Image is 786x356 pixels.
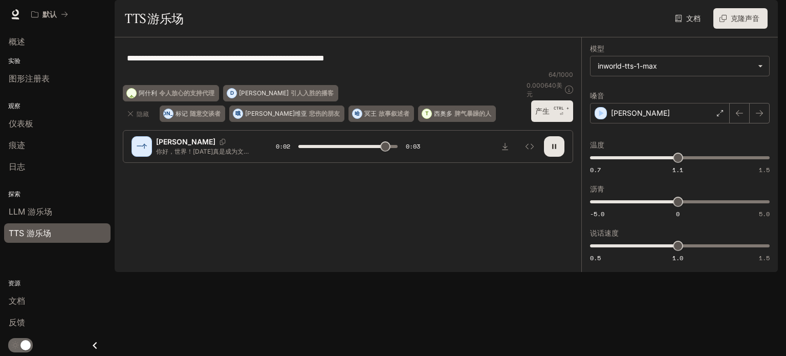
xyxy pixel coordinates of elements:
font: 一个 [137,143,147,149]
font: TTS 游乐场 [125,11,184,26]
button: 产生CTRL +⏎ [531,100,573,121]
button: [PERSON_NAME]标记随意交谈者 [160,106,225,122]
font: 隐藏 [137,110,149,118]
button: D[PERSON_NAME]引人入胜的播客 [223,85,338,101]
font: 5.0 [759,210,770,218]
font: 0:03 [406,142,420,151]
font: 嗓音 [590,91,604,100]
button: T西奥多脾气暴躁的人 [418,106,496,122]
button: 下载音频 [495,136,515,157]
font: 说话速度 [590,228,619,237]
font: ⏎ [560,112,563,116]
font: 你好，世界！[DATE]真是成为文字转语音模特的美好一天！ [156,148,250,164]
button: 哦[PERSON_NAME]维亚悲伤的朋友 [229,106,344,122]
font: 1.1 [672,165,683,174]
font: D [230,90,234,96]
font: 哦 [235,110,241,116]
font: 0.7 [590,165,601,174]
font: 温度 [590,140,604,149]
button: 哈冥王故事叙述者 [348,106,414,122]
font: 默认 [42,10,57,18]
font: 64/1000 [549,71,573,78]
button: 一个阿什利令人放心的支持代理 [123,85,219,101]
font: 沥青 [590,184,604,193]
div: inworld-tts-1-max [591,56,769,76]
button: 克隆声音 [713,8,768,29]
font: 1.0 [672,254,683,262]
font: 冥王 [364,110,377,117]
font: 0:02 [276,142,290,151]
font: 引人入胜的播客 [291,89,334,97]
font: [PERSON_NAME]维亚 [245,110,307,117]
font: 悲伤的朋友 [309,110,340,117]
font: 文档 [686,14,701,23]
font: [PERSON_NAME] [147,110,190,116]
font: 标记 [176,110,188,117]
font: 0.000640 [527,81,556,89]
font: [PERSON_NAME] [611,109,670,117]
font: T [425,110,429,116]
font: 0 [676,210,680,218]
font: 故事叙述者 [379,110,409,117]
font: 西奥多 [434,110,452,117]
font: 哈 [355,110,360,116]
font: 阿什利 [139,89,157,97]
font: inworld-tts-1-max [598,61,657,70]
font: 随意交谈者 [190,110,221,117]
button: 检查 [519,136,540,157]
font: 模型 [590,44,604,53]
font: 1.5 [759,165,770,174]
button: 所有工作区 [27,4,73,25]
font: 克隆声音 [731,14,759,23]
font: [PERSON_NAME] [156,137,215,146]
font: 脾气暴躁的人 [454,110,491,117]
button: 复制语音ID [215,139,230,145]
font: 0.5 [590,254,601,262]
font: -5.0 [590,210,604,218]
font: CTRL + [554,106,569,111]
button: 隐藏 [123,106,156,122]
font: [PERSON_NAME] [239,89,289,97]
font: 产生 [535,107,550,115]
font: 1.5 [759,254,770,262]
font: 令人放心的支持代理 [159,89,214,97]
font: 美元 [527,81,562,98]
a: 文档 [672,8,705,29]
